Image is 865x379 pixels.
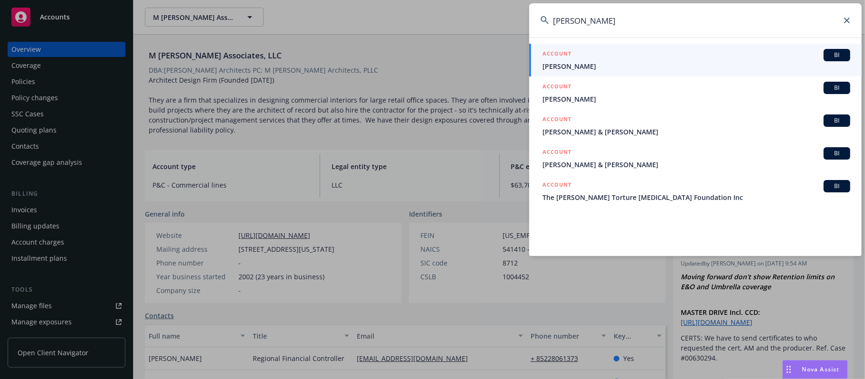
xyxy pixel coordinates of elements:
span: BI [827,84,846,92]
h5: ACCOUNT [542,114,571,126]
a: ACCOUNTBI[PERSON_NAME] & [PERSON_NAME] [529,109,862,142]
h5: ACCOUNT [542,49,571,60]
span: BI [827,51,846,59]
div: Drag to move [783,360,795,379]
h5: ACCOUNT [542,147,571,159]
span: [PERSON_NAME] & [PERSON_NAME] [542,160,850,170]
a: ACCOUNTBI[PERSON_NAME] [529,44,862,76]
span: BI [827,182,846,190]
span: BI [827,116,846,125]
a: ACCOUNTBI[PERSON_NAME] & [PERSON_NAME] [529,142,862,175]
a: ACCOUNTBIThe [PERSON_NAME] Torture [MEDICAL_DATA] Foundation Inc [529,175,862,208]
span: [PERSON_NAME] [542,94,850,104]
h5: ACCOUNT [542,180,571,191]
span: [PERSON_NAME] & [PERSON_NAME] [542,127,850,137]
span: [PERSON_NAME] [542,61,850,71]
h5: ACCOUNT [542,82,571,93]
span: BI [827,149,846,158]
span: Nova Assist [802,365,840,373]
input: Search... [529,3,862,38]
span: The [PERSON_NAME] Torture [MEDICAL_DATA] Foundation Inc [542,192,850,202]
button: Nova Assist [782,360,848,379]
a: ACCOUNTBI[PERSON_NAME] [529,76,862,109]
